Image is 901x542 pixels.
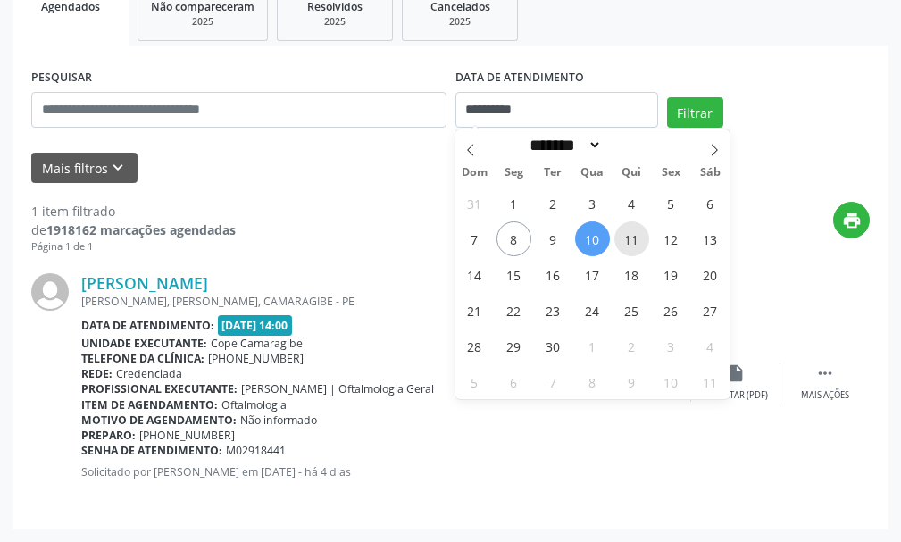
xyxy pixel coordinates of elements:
[524,136,603,154] select: Month
[612,167,651,179] span: Qui
[415,15,505,29] div: 2025
[536,329,571,363] span: Setembro 30, 2025
[81,294,602,309] div: [PERSON_NAME], [PERSON_NAME], CAMARAGIBE - PE
[496,257,531,292] span: Setembro 15, 2025
[693,257,728,292] span: Setembro 20, 2025
[496,221,531,256] span: Setembro 8, 2025
[575,329,610,363] span: Outubro 1, 2025
[31,64,92,92] label: PESQUISAR
[457,329,492,363] span: Setembro 28, 2025
[81,318,214,333] b: Data de atendimento:
[81,381,238,396] b: Profissional executante:
[31,202,236,221] div: 1 item filtrado
[575,221,610,256] span: Setembro 10, 2025
[81,464,602,479] p: Solicitado por [PERSON_NAME] em [DATE] - há 4 dias
[31,153,138,184] button: Mais filtroskeyboard_arrow_down
[575,293,610,328] span: Setembro 24, 2025
[226,443,286,458] span: M02918441
[290,15,380,29] div: 2025
[457,364,492,399] span: Outubro 5, 2025
[654,293,688,328] span: Setembro 26, 2025
[496,364,531,399] span: Outubro 6, 2025
[457,221,492,256] span: Setembro 7, 2025
[654,257,688,292] span: Setembro 19, 2025
[81,413,237,428] b: Motivo de agendamento:
[496,329,531,363] span: Setembro 29, 2025
[536,364,571,399] span: Outubro 7, 2025
[31,221,236,239] div: de
[667,97,723,128] button: Filtrar
[81,336,207,351] b: Unidade executante:
[151,15,254,29] div: 2025
[654,221,688,256] span: Setembro 12, 2025
[455,167,495,179] span: Dom
[496,293,531,328] span: Setembro 22, 2025
[833,202,870,238] button: print
[81,443,222,458] b: Senha de atendimento:
[575,364,610,399] span: Outubro 8, 2025
[575,186,610,221] span: Setembro 3, 2025
[801,389,849,402] div: Mais ações
[536,186,571,221] span: Setembro 2, 2025
[614,186,649,221] span: Setembro 4, 2025
[704,389,768,402] div: Exportar (PDF)
[241,381,434,396] span: [PERSON_NAME] | Oftalmologia Geral
[31,239,236,254] div: Página 1 de 1
[533,167,572,179] span: Ter
[31,273,69,311] img: img
[81,428,136,443] b: Preparo:
[536,221,571,256] span: Setembro 9, 2025
[693,293,728,328] span: Setembro 27, 2025
[240,413,317,428] span: Não informado
[116,366,182,381] span: Credenciada
[614,364,649,399] span: Outubro 9, 2025
[693,364,728,399] span: Outubro 11, 2025
[46,221,236,238] strong: 1918162 marcações agendadas
[602,136,661,154] input: Year
[81,351,204,366] b: Telefone da clínica:
[575,257,610,292] span: Setembro 17, 2025
[651,167,690,179] span: Sex
[654,329,688,363] span: Outubro 3, 2025
[693,186,728,221] span: Setembro 6, 2025
[654,186,688,221] span: Setembro 5, 2025
[842,211,862,230] i: print
[457,293,492,328] span: Setembro 21, 2025
[654,364,688,399] span: Outubro 10, 2025
[494,167,533,179] span: Seg
[496,186,531,221] span: Setembro 1, 2025
[81,366,113,381] b: Rede:
[815,363,835,383] i: 
[572,167,612,179] span: Qua
[614,329,649,363] span: Outubro 2, 2025
[614,221,649,256] span: Setembro 11, 2025
[108,158,128,178] i: keyboard_arrow_down
[536,257,571,292] span: Setembro 16, 2025
[221,397,287,413] span: Oftalmologia
[693,329,728,363] span: Outubro 4, 2025
[455,64,584,92] label: DATA DE ATENDIMENTO
[81,397,218,413] b: Item de agendamento:
[211,336,303,351] span: Cope Camaragibe
[139,428,235,443] span: [PHONE_NUMBER]
[457,186,492,221] span: Agosto 31, 2025
[208,351,304,366] span: [PHONE_NUMBER]
[726,363,746,383] i: insert_drive_file
[690,167,730,179] span: Sáb
[81,273,208,293] a: [PERSON_NAME]
[536,293,571,328] span: Setembro 23, 2025
[614,257,649,292] span: Setembro 18, 2025
[614,293,649,328] span: Setembro 25, 2025
[693,221,728,256] span: Setembro 13, 2025
[457,257,492,292] span: Setembro 14, 2025
[218,315,293,336] span: [DATE] 14:00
